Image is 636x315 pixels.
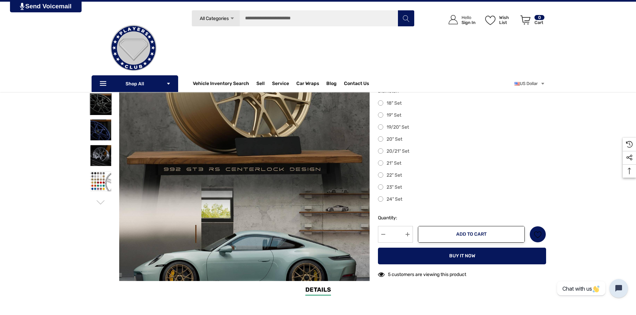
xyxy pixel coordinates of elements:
[97,198,105,207] svg: Go to slide 1 of 2
[529,226,546,243] a: Wish List
[418,226,525,243] button: Add to Cart
[378,248,546,264] button: Buy it now
[534,231,542,238] svg: Wish List
[378,195,546,203] label: 24" Set
[326,81,337,88] a: Blog
[485,16,495,25] svg: Wish List
[534,15,544,20] p: 0
[378,111,546,119] label: 19" Set
[517,8,545,34] a: Cart with 0 items
[193,81,249,88] a: Vehicle Inventory Search
[344,81,369,88] a: Contact Us
[272,81,289,88] a: Service
[534,20,544,25] p: Cart
[520,15,530,25] svg: Review Your Cart
[20,3,24,10] img: PjwhLS0gR2VuZXJhdG9yOiBHcmF2aXQuaW8gLS0+PHN2ZyB4bWxucz0iaHR0cDovL3d3dy53My5vcmcvMjAwMC9zdmciIHhtb...
[90,119,111,140] img: Porsche 992 GT3 RS Wheels
[378,171,546,179] label: 22" Set
[441,8,479,31] a: Sign in
[378,147,546,155] label: 20/21" Set
[378,268,466,279] div: 5 customers are viewing this product
[296,77,326,90] a: Car Wraps
[378,159,546,167] label: 21" Set
[626,141,633,148] svg: Recently Viewed
[256,77,272,90] a: Sell
[90,145,111,166] img: Porsche 992 GT3 RS Forged Wheels
[398,10,414,27] button: Search
[626,154,633,161] svg: Social Media
[256,81,265,88] span: Sell
[199,16,228,21] span: All Categories
[378,135,546,143] label: 20" Set
[378,214,413,222] label: Quantity:
[378,183,546,191] label: 23" Set
[92,75,178,92] p: Shop All
[378,123,546,131] label: 19/20" Set
[462,15,476,20] p: Hello
[514,77,545,90] a: USD
[305,285,331,296] a: Details
[482,8,517,31] a: Wish List Wish List
[191,10,240,27] a: All Categories Icon Arrow Down Icon Arrow Up
[623,168,636,174] svg: Top
[230,16,235,21] svg: Icon Arrow Down
[90,171,111,192] img: Porsche 992 GT3 RS Wheels
[99,80,109,88] svg: Icon Line
[100,15,167,81] img: Players Club | Cars For Sale
[166,81,171,86] svg: Icon Arrow Down
[378,99,546,107] label: 18" Set
[90,94,111,115] img: Porsche 992 GT3 RS Forged Wheels
[296,81,319,88] span: Car Wraps
[499,15,517,25] p: Wish List
[462,20,476,25] p: Sign In
[449,15,458,24] svg: Icon User Account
